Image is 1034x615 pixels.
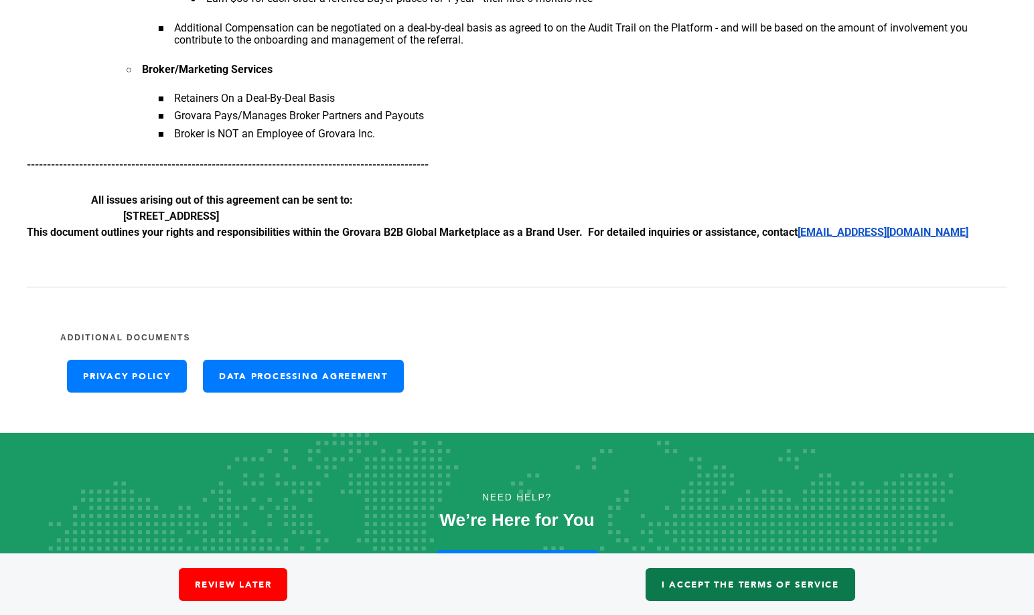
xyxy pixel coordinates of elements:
span: Grovara Pays/Manages Broker Partners and Payouts [174,109,424,122]
a: [EMAIL_ADDRESS][DOMAIN_NAME] [798,226,968,238]
a: Contact Us [436,550,599,583]
span: ---------------------------------------------------------------------------------------------------- [27,158,429,171]
a: I accept the Terms of Service [646,568,855,601]
a: Privacy Policy [67,360,187,393]
span: Broker/Marketing Services [142,63,273,76]
a: Data Processing Agreement [203,360,404,393]
span: Additional Compensation can be negotiated on a deal-by-deal basis as agreed to on the Audit Trail... [174,21,968,46]
span: This document outlines your rights and responsibilities within the Grovara B2B Global Marketplace... [27,226,798,238]
span: [STREET_ADDRESS] [123,210,219,222]
span: Retainers On a Deal-By-Deal Basis [174,92,335,105]
strong: We’re Here for You [439,510,594,530]
h4: Additional Documents [60,321,974,352]
span: All issues arising out of this agreement can be sent to: [91,194,353,206]
p: Need Help? [52,487,982,507]
a: Review Later [179,568,287,601]
span: Broker is NOT an Employee of Grovara Inc. [174,127,375,140]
